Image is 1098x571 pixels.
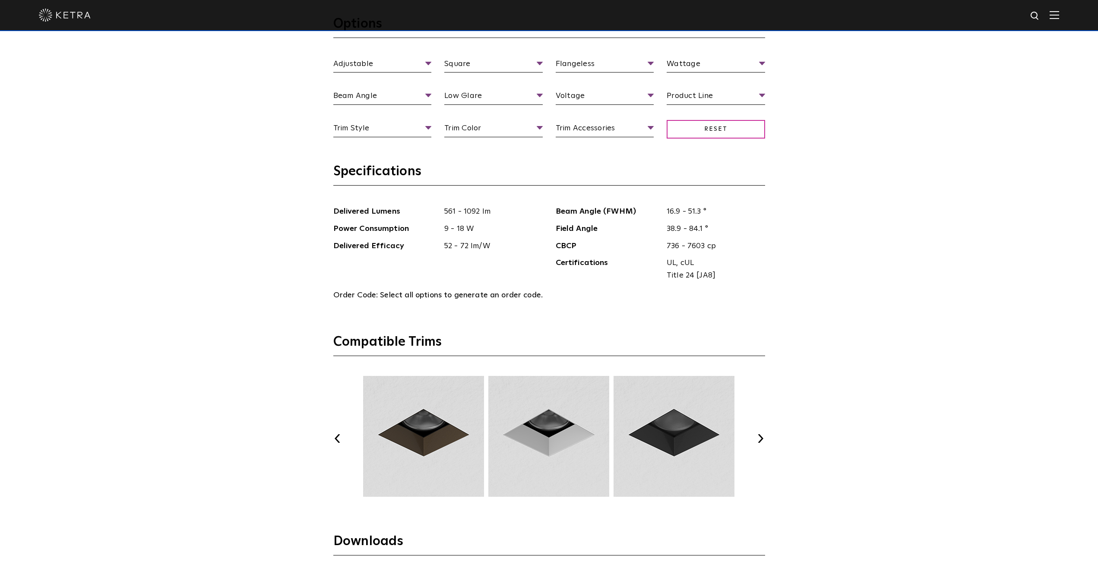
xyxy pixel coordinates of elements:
span: 9 - 18 W [438,223,543,235]
span: 561 - 1092 lm [438,205,543,218]
h3: Specifications [333,163,765,186]
span: Field Angle [556,223,661,235]
span: Square [444,58,543,73]
span: Low Glare [444,90,543,105]
span: Beam Angle [333,90,432,105]
span: Power Consumption [333,223,438,235]
span: Delivered Lumens [333,205,438,218]
h3: Compatible Trims [333,334,765,356]
span: Voltage [556,90,654,105]
button: Next [756,434,765,443]
img: ketra-logo-2019-white [39,9,91,22]
span: 16.9 - 51.3 ° [660,205,765,218]
span: 38.9 - 84.1 ° [660,223,765,235]
img: search icon [1030,11,1041,22]
span: CBCP [556,240,661,252]
span: Order Code: [333,291,378,299]
span: Reset [667,120,765,139]
span: Trim Style [333,122,432,137]
span: Adjustable [333,58,432,73]
span: 52 - 72 lm/W [438,240,543,252]
span: UL, cUL [667,257,759,269]
span: Delivered Efficacy [333,240,438,252]
span: Flangeless [556,58,654,73]
span: Beam Angle (FWHM) [556,205,661,218]
span: Select all options to generate an order code. [380,291,543,299]
img: TRM157.jpg [612,376,736,497]
span: Product Line [667,90,765,105]
span: Trim Color [444,122,543,137]
img: TRM155.jpg [487,376,611,497]
span: Trim Accessories [556,122,654,137]
span: Wattage [667,58,765,73]
span: 736 - 7603 cp [660,240,765,252]
img: Hamburger%20Nav.svg [1050,11,1059,19]
h3: Downloads [333,533,765,555]
span: Title 24 [JA8] [667,269,759,282]
img: TRM154.jpg [362,376,485,497]
span: Certifications [556,257,661,282]
button: Previous [333,434,342,443]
